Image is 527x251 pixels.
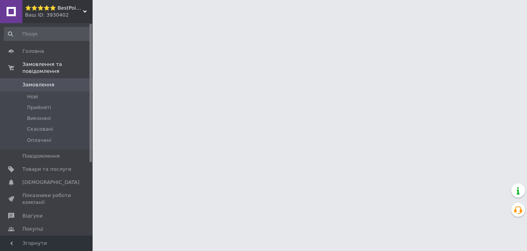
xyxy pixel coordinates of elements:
[27,93,38,100] span: Нові
[22,81,54,88] span: Замовлення
[25,12,93,19] div: Ваш ID: 3930402
[22,61,93,75] span: Замовлення та повідомлення
[25,5,83,12] span: ⭐️⭐️⭐️⭐️⭐️ BestPoint ТМ– точка найкращих пропозицій.
[27,104,51,111] span: Прийняті
[22,226,43,232] span: Покупці
[22,179,79,186] span: [DEMOGRAPHIC_DATA]
[27,126,53,133] span: Скасовані
[27,137,51,144] span: Оплачені
[22,48,44,55] span: Головна
[22,212,42,219] span: Відгуки
[4,27,91,41] input: Пошук
[22,153,60,160] span: Повідомлення
[27,115,51,122] span: Виконані
[22,166,71,173] span: Товари та послуги
[22,192,71,206] span: Показники роботи компанії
